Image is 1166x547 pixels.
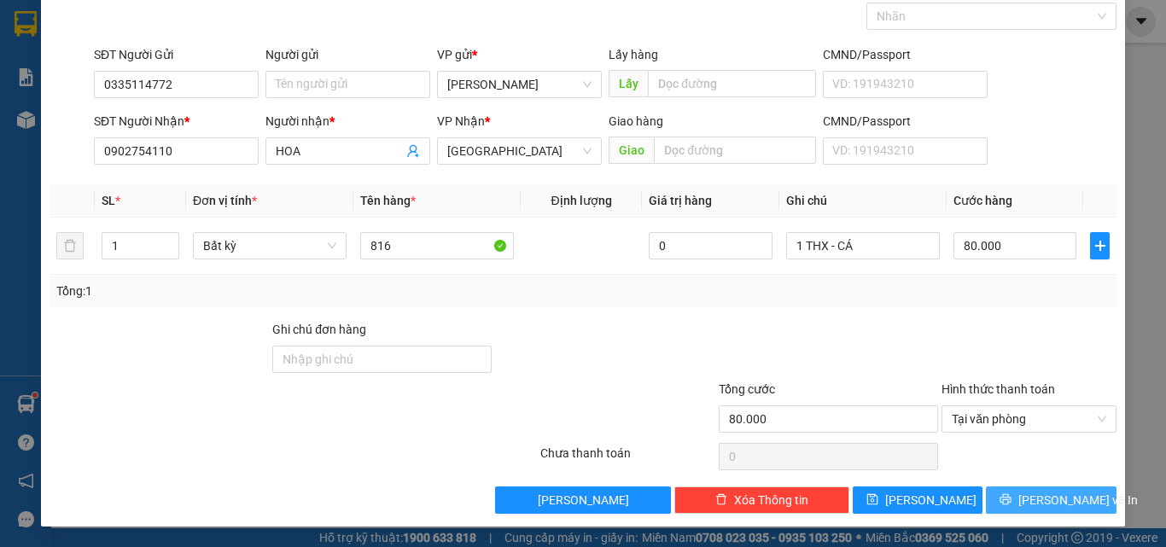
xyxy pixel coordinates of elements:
span: delete [715,493,727,507]
button: plus [1090,232,1110,259]
span: Sài Gòn [447,138,592,164]
span: Xóa Thông tin [734,491,808,509]
input: Dọc đường [648,70,816,97]
span: [PERSON_NAME] [885,491,977,509]
button: save[PERSON_NAME] [853,486,983,514]
div: CMND/Passport [823,112,988,131]
span: Cước hàng [953,194,1012,207]
div: Người nhận [265,112,430,131]
div: Người gửi [265,45,430,64]
button: printer[PERSON_NAME] và In [986,486,1116,514]
span: SL [102,194,115,207]
span: Định lượng [551,194,611,207]
span: Lấy hàng [609,48,658,61]
span: down [165,247,175,258]
span: user-add [406,144,420,158]
span: printer [1000,493,1012,507]
input: VD: Bàn, Ghế [360,232,514,259]
span: VP Phan Rí [447,72,592,97]
th: Ghi chú [779,184,947,218]
input: Ghi Chú [786,232,940,259]
span: [PERSON_NAME] và In [1018,491,1138,509]
div: Chưa thanh toán [539,444,717,474]
button: delete [56,232,84,259]
span: Tại văn phòng [952,406,1106,432]
span: close-circle [1097,414,1107,424]
span: Đơn vị tính [193,194,257,207]
label: Ghi chú đơn hàng [272,323,366,336]
input: Ghi chú đơn hàng [272,346,492,373]
span: Giá trị hàng [649,194,712,207]
span: Giao hàng [609,114,663,128]
div: SĐT Người Gửi [94,45,259,64]
span: Tên hàng [360,194,416,207]
span: Tổng cước [719,382,775,396]
div: SĐT Người Nhận [94,112,259,131]
span: save [866,493,878,507]
input: 0 [649,232,772,259]
span: VP Nhận [437,114,485,128]
span: [PERSON_NAME] [538,491,629,509]
input: Dọc đường [654,137,816,164]
span: Bất kỳ [203,233,336,259]
div: Tổng: 1 [56,282,452,300]
span: Increase Value [160,233,178,246]
label: Hình thức thanh toán [942,382,1055,396]
span: up [165,236,175,246]
div: CMND/Passport [823,45,988,64]
button: [PERSON_NAME] [495,486,670,514]
span: Lấy [609,70,648,97]
span: plus [1091,239,1109,253]
div: VP gửi [437,45,602,64]
span: Decrease Value [160,246,178,259]
span: Giao [609,137,654,164]
button: deleteXóa Thông tin [674,486,849,514]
